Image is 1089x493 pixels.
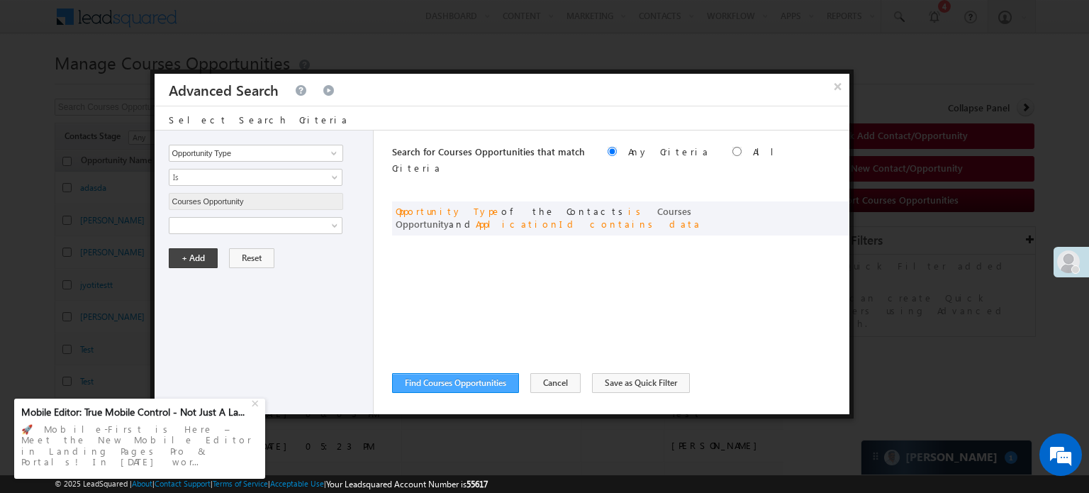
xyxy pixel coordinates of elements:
span: Search for Courses Opportunities that match [392,145,585,157]
span: Your Leadsquared Account Number is [326,479,488,489]
span: 55617 [467,479,488,489]
a: Is [169,169,342,186]
span: of the Contacts and [396,205,701,230]
span: Select Search Criteria [169,113,349,126]
button: Reset [229,248,274,268]
div: 🚀 Mobile-First is Here – Meet the New Mobile Editor in Landing Pages Pro & Portals! In [DATE] wor... [21,419,258,472]
button: Find Courses Opportunities [392,373,519,393]
a: Acceptable Use [270,479,324,488]
label: All Criteria [392,145,785,174]
span: Is [169,171,323,184]
input: Type to Search [169,193,343,210]
a: About [132,479,152,488]
input: Type to Search [169,145,343,162]
h3: Advanced Search [169,74,279,106]
span: contains data [590,218,701,230]
span: ApplicationId [476,218,579,230]
button: + Add [169,248,218,268]
button: Cancel [530,373,581,393]
span: is [628,205,646,217]
button: × [827,74,849,99]
span: Courses Opportunity [396,205,691,230]
label: Any Criteria [628,145,710,157]
a: Show All Items [323,146,341,160]
div: Mobile Editor: True Mobile Control - Not Just A La... [21,406,250,419]
button: Save as Quick Filter [592,373,690,393]
a: Contact Support [155,479,211,488]
span: © 2025 LeadSquared | | | | | [55,477,488,491]
a: Terms of Service [213,479,268,488]
span: Opportunity Type [396,205,501,217]
div: + [248,394,265,411]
